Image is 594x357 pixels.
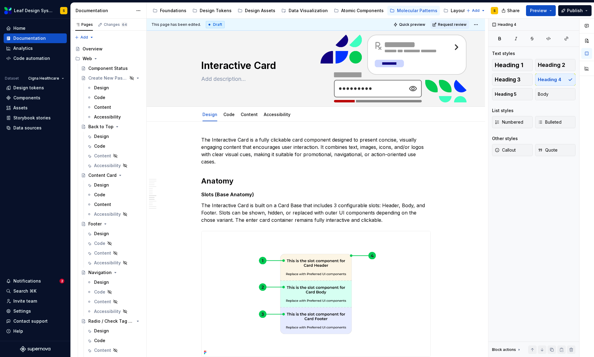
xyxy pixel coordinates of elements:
div: Documentation [13,35,46,41]
a: Component Status [79,64,144,73]
div: Changes [104,22,128,27]
a: Supernova Logo [20,346,50,352]
div: Accessibility [94,163,121,169]
div: Block actions [492,345,521,354]
div: Accessibility [94,260,121,266]
div: Content [94,250,111,256]
div: Content [238,108,260,121]
div: Text styles [492,50,515,57]
button: Heading 3 [492,74,533,86]
a: Design [202,112,217,117]
div: Component Status [88,65,128,71]
button: Heading 1 [492,59,533,71]
button: Callout [492,144,533,156]
a: Design [84,326,144,336]
div: Code [94,338,105,344]
a: Storybook stories [4,113,67,123]
div: Home [13,25,25,31]
div: Radio / Check Tag Group [88,318,134,324]
a: Back to Top [79,122,144,132]
span: Add [472,8,480,13]
div: Design [94,231,109,237]
div: Design [94,279,109,285]
div: Settings [13,308,31,314]
button: Heading 5 [492,88,533,100]
div: Create New Password [88,75,127,81]
div: Page tree [150,5,463,17]
a: Settings [4,306,67,316]
button: Body [535,88,576,100]
div: Foundations [160,8,186,14]
a: Content [84,345,144,355]
div: Footer [88,221,102,227]
a: Design tokens [4,83,67,93]
span: Heading 1 [495,62,523,68]
button: Add [73,33,96,42]
a: Home [4,23,67,33]
a: Accessibility [84,307,144,316]
div: Back to Top [88,124,114,130]
a: Design [84,180,144,190]
a: Content [84,248,144,258]
div: Content [94,104,111,110]
a: Content [84,297,144,307]
a: Create New Password [79,73,144,83]
div: Pages [75,22,93,27]
span: Share [507,8,520,14]
span: Heading 3 [495,77,521,83]
a: Code [84,93,144,102]
div: Design Tokens [200,8,232,14]
div: Invite team [13,298,37,304]
div: Code [94,143,105,149]
div: Leaf Design System [14,8,53,14]
button: Leaf Design SystemS [1,4,69,17]
a: Overview [73,44,144,54]
div: Code [94,289,105,295]
button: Quick preview [392,20,428,29]
textarea: Interactive Card [200,58,429,73]
div: Web [73,54,144,64]
div: Draft [206,21,225,28]
a: Design [84,277,144,287]
a: Foundations [150,6,189,15]
a: Code [84,190,144,200]
a: Content [84,151,144,161]
button: Search ⌘K [4,286,67,296]
button: Quote [535,144,576,156]
div: Atomic Components [341,8,384,14]
span: Heading 2 [538,62,565,68]
span: Quick preview [399,22,425,27]
a: Accessibility [264,112,290,117]
a: Accessibility [84,112,144,122]
span: Add [80,35,88,40]
a: Documentation [4,33,67,43]
div: Accessibility [261,108,293,121]
div: Design [200,108,220,121]
div: Design [94,328,109,334]
a: Accessibility [84,209,144,219]
span: Quote [538,147,558,153]
div: Design [94,85,109,91]
a: Invite team [4,296,67,306]
div: Data Visualization [289,8,328,14]
p: The Interactive Card is a fully clickable card component designed to present concise, visually en... [201,136,431,165]
div: Notifications [13,278,41,284]
div: Data sources [13,125,42,131]
span: Body [538,91,548,97]
button: Request review [430,20,469,29]
a: Code [84,336,144,345]
a: Code automation [4,53,67,63]
a: Navigation [79,268,144,277]
a: Design [84,83,144,93]
span: This page has been edited. [151,22,201,27]
div: Design [94,182,109,188]
div: Design tokens [13,85,44,91]
div: Accessibility [94,114,121,120]
div: Storybook stories [13,115,51,121]
span: Request review [438,22,467,27]
button: Notifications2 [4,276,67,286]
div: Content [94,201,111,208]
a: Radio / Check Tag Group [79,316,144,326]
div: Content [94,299,111,305]
a: Atomic Components [331,6,386,15]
